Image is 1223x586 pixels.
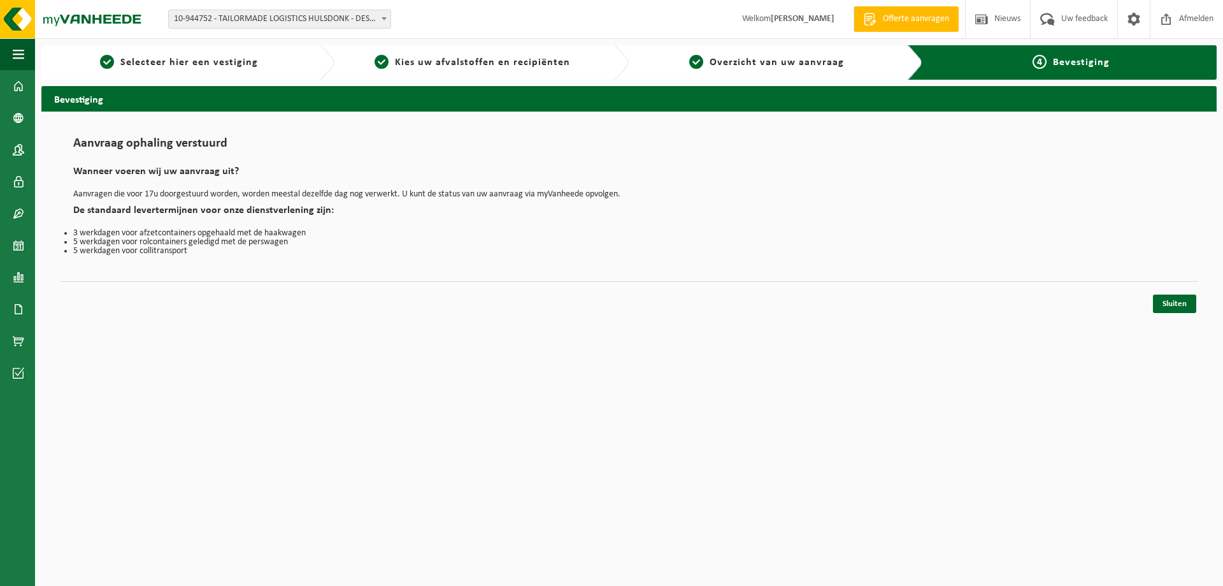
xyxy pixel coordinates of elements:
a: 2Kies uw afvalstoffen en recipiënten [341,55,603,70]
p: Aanvragen die voor 17u doorgestuurd worden, worden meestal dezelfde dag nog verwerkt. U kunt de s... [73,190,1185,199]
span: Overzicht van uw aanvraag [710,57,844,68]
span: Bevestiging [1053,57,1110,68]
a: 1Selecteer hier een vestiging [48,55,310,70]
h2: Wanneer voeren wij uw aanvraag uit? [73,166,1185,184]
a: Sluiten [1153,295,1196,313]
span: 1 [100,55,114,69]
span: 10-944752 - TAILORMADE LOGISTICS HULSDONK - DESTELDONK [168,10,391,29]
span: 10-944752 - TAILORMADE LOGISTICS HULSDONK - DESTELDONK [169,10,390,28]
span: 3 [689,55,703,69]
a: 3Overzicht van uw aanvraag [636,55,898,70]
strong: [PERSON_NAME] [771,14,834,24]
span: Selecteer hier een vestiging [120,57,258,68]
a: Offerte aanvragen [854,6,959,32]
span: Offerte aanvragen [880,13,952,26]
li: 5 werkdagen voor rolcontainers geledigd met de perswagen [73,238,1185,247]
span: 4 [1033,55,1047,69]
h2: Bevestiging [41,86,1217,111]
span: 2 [375,55,389,69]
h2: De standaard levertermijnen voor onze dienstverlening zijn: [73,205,1185,223]
li: 5 werkdagen voor collitransport [73,247,1185,256]
span: Kies uw afvalstoffen en recipiënten [395,57,570,68]
h1: Aanvraag ophaling verstuurd [73,137,1185,157]
li: 3 werkdagen voor afzetcontainers opgehaald met de haakwagen [73,229,1185,238]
